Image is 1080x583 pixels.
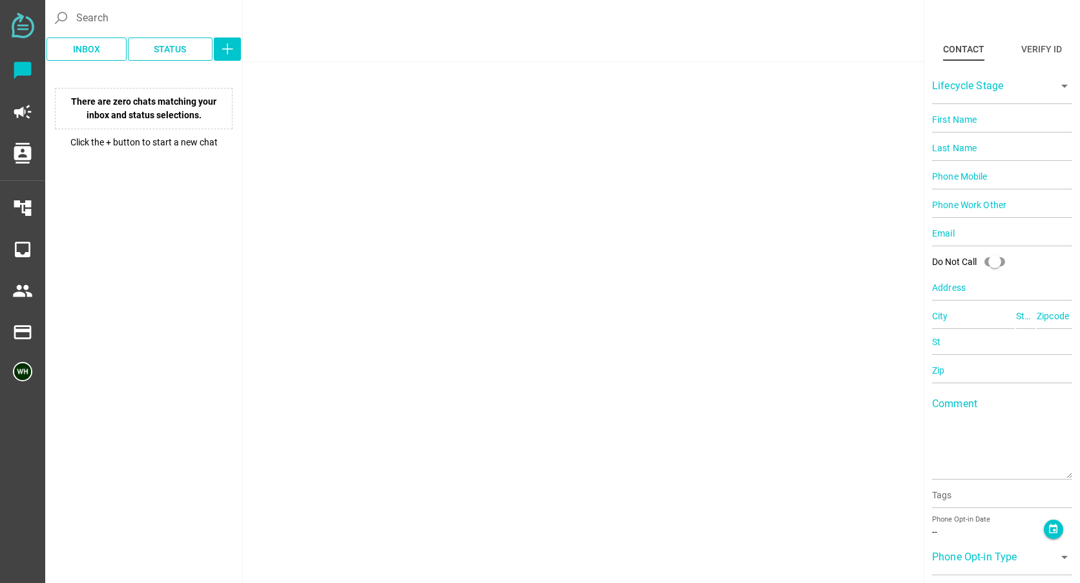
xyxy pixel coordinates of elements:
div: Do Not Call [932,255,977,269]
input: Phone Work Other [932,192,1072,218]
button: Status [128,37,213,61]
i: chat_bubble [12,60,33,81]
input: Zip [932,357,1072,383]
i: inbox [12,239,33,260]
input: St [932,329,1072,355]
input: Last Name [932,135,1072,161]
div: Contact [943,41,984,57]
p: Click the + button to start a new chat [48,136,239,149]
i: people [12,281,33,301]
div: -- [932,525,1044,539]
p: There are zero chats matching your inbox and status selections. [55,88,233,129]
input: Email [932,220,1072,246]
input: Phone Mobile [932,164,1072,189]
input: First Name [932,107,1072,132]
input: State [1016,303,1035,329]
i: campaign [12,101,33,122]
div: Phone Opt-in Date [932,514,1044,525]
i: payment [12,322,33,343]
img: svg+xml;base64,PD94bWwgdmVyc2lvbj0iMS4wIiBlbmNvZGluZz0iVVRGLTgiPz4KPHN2ZyB2ZXJzaW9uPSIxLjEiIHZpZX... [12,13,34,38]
i: arrow_drop_down [1057,549,1072,565]
button: Inbox [47,37,127,61]
i: contacts [12,143,33,164]
span: Inbox [73,41,100,57]
textarea: Comment [932,403,1072,478]
input: Zipcode [1037,303,1072,329]
i: arrow_drop_down [1057,78,1072,94]
img: 5edff51079ed9903661a2266-30.png [13,362,32,381]
input: Tags [932,491,1072,507]
i: account_tree [12,198,33,218]
input: City [932,303,1015,329]
i: event [1048,524,1059,535]
div: Do Not Call [932,249,1013,275]
span: Status [154,41,186,57]
input: Address [932,275,1072,301]
div: Verify ID [1021,41,1062,57]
